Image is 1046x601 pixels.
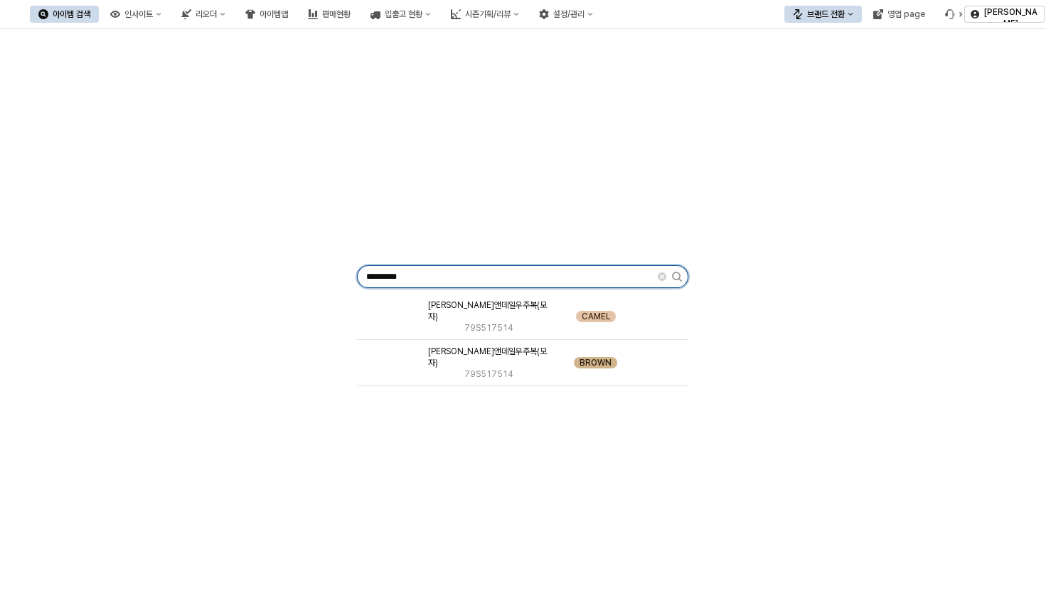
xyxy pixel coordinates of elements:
[196,9,217,19] div: 리오더
[464,322,513,334] span: 79S517514
[887,9,925,19] div: 영업 page
[807,9,845,19] div: 브랜드 전환
[299,6,359,23] button: 판매현황
[428,299,549,322] span: [PERSON_NAME]앤데일우주복(모자)
[964,6,1045,23] button: [PERSON_NAME]
[442,6,528,23] button: 시즌기획/리뷰
[362,6,439,23] button: 입출고 현황
[580,357,612,368] span: BROWN
[553,9,585,19] div: 설정/관리
[784,6,862,23] button: 브랜드 전환
[260,9,288,19] div: 아이템맵
[464,368,513,380] span: 79S517514
[582,311,610,322] span: CAMEL
[428,346,549,368] span: [PERSON_NAME]앤데일우주복(모자)
[173,6,234,23] button: 리오더
[865,6,934,23] button: 영업 page
[936,6,972,23] div: Menu item 6
[983,6,1038,29] p: [PERSON_NAME]
[385,9,422,19] div: 입출고 현황
[465,9,511,19] div: 시즌기획/리뷰
[530,6,602,23] button: 설정/관리
[658,272,666,281] button: Clear
[322,9,351,19] div: 판매현황
[102,6,170,23] button: 인사이트
[53,9,90,19] div: 아이템 검색
[30,6,99,23] button: 아이템 검색
[124,9,153,19] div: 인사이트
[237,6,297,23] button: 아이템맵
